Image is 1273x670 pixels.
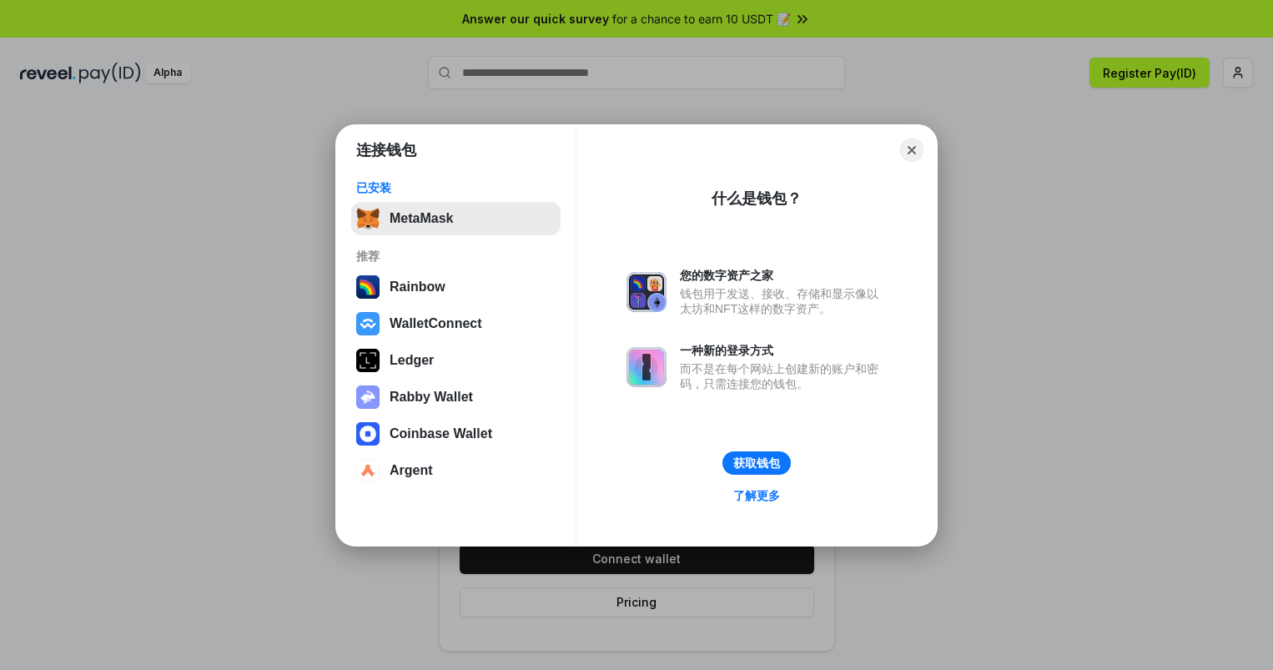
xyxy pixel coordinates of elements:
img: svg+xml,%3Csvg%20width%3D%2228%22%20height%3D%2228%22%20viewBox%3D%220%200%2028%2028%22%20fill%3D... [356,422,380,446]
img: svg+xml,%3Csvg%20xmlns%3D%22http%3A%2F%2Fwww.w3.org%2F2000%2Fsvg%22%20fill%3D%22none%22%20viewBox... [356,385,380,409]
div: Rainbow [390,280,445,295]
button: Close [900,139,923,162]
div: 获取钱包 [733,456,780,471]
img: svg+xml,%3Csvg%20fill%3D%22none%22%20height%3D%2233%22%20viewBox%3D%220%200%2035%2033%22%20width%... [356,207,380,230]
img: svg+xml,%3Csvg%20width%3D%2228%22%20height%3D%2228%22%20viewBox%3D%220%200%2028%2028%22%20fill%3D... [356,312,380,335]
div: 推荐 [356,249,556,264]
img: svg+xml,%3Csvg%20xmlns%3D%22http%3A%2F%2Fwww.w3.org%2F2000%2Fsvg%22%20fill%3D%22none%22%20viewBox... [626,347,667,387]
div: Ledger [390,353,434,368]
img: svg+xml,%3Csvg%20xmlns%3D%22http%3A%2F%2Fwww.w3.org%2F2000%2Fsvg%22%20width%3D%2228%22%20height%3... [356,349,380,372]
a: 了解更多 [723,485,790,506]
button: WalletConnect [351,307,561,340]
button: Rainbow [351,270,561,304]
div: Rabby Wallet [390,390,473,405]
div: 什么是钱包？ [712,189,802,209]
div: 您的数字资产之家 [680,268,887,283]
img: svg+xml,%3Csvg%20xmlns%3D%22http%3A%2F%2Fwww.w3.org%2F2000%2Fsvg%22%20fill%3D%22none%22%20viewBox... [626,272,667,312]
img: svg+xml,%3Csvg%20width%3D%22120%22%20height%3D%22120%22%20viewBox%3D%220%200%20120%20120%22%20fil... [356,275,380,299]
button: Coinbase Wallet [351,417,561,451]
img: svg+xml,%3Csvg%20width%3D%2228%22%20height%3D%2228%22%20viewBox%3D%220%200%2028%2028%22%20fill%3D... [356,459,380,482]
button: Argent [351,454,561,487]
button: Rabby Wallet [351,380,561,414]
button: Ledger [351,344,561,377]
div: 一种新的登录方式 [680,343,887,358]
div: Coinbase Wallet [390,426,492,441]
div: 钱包用于发送、接收、存储和显示像以太坊和NFT这样的数字资产。 [680,286,887,316]
button: MetaMask [351,202,561,235]
div: WalletConnect [390,316,482,331]
button: 获取钱包 [722,451,791,475]
h1: 连接钱包 [356,140,416,160]
div: 已安装 [356,180,556,195]
div: 而不是在每个网站上创建新的账户和密码，只需连接您的钱包。 [680,361,887,391]
div: 了解更多 [733,488,780,503]
div: MetaMask [390,211,453,226]
div: Argent [390,463,433,478]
